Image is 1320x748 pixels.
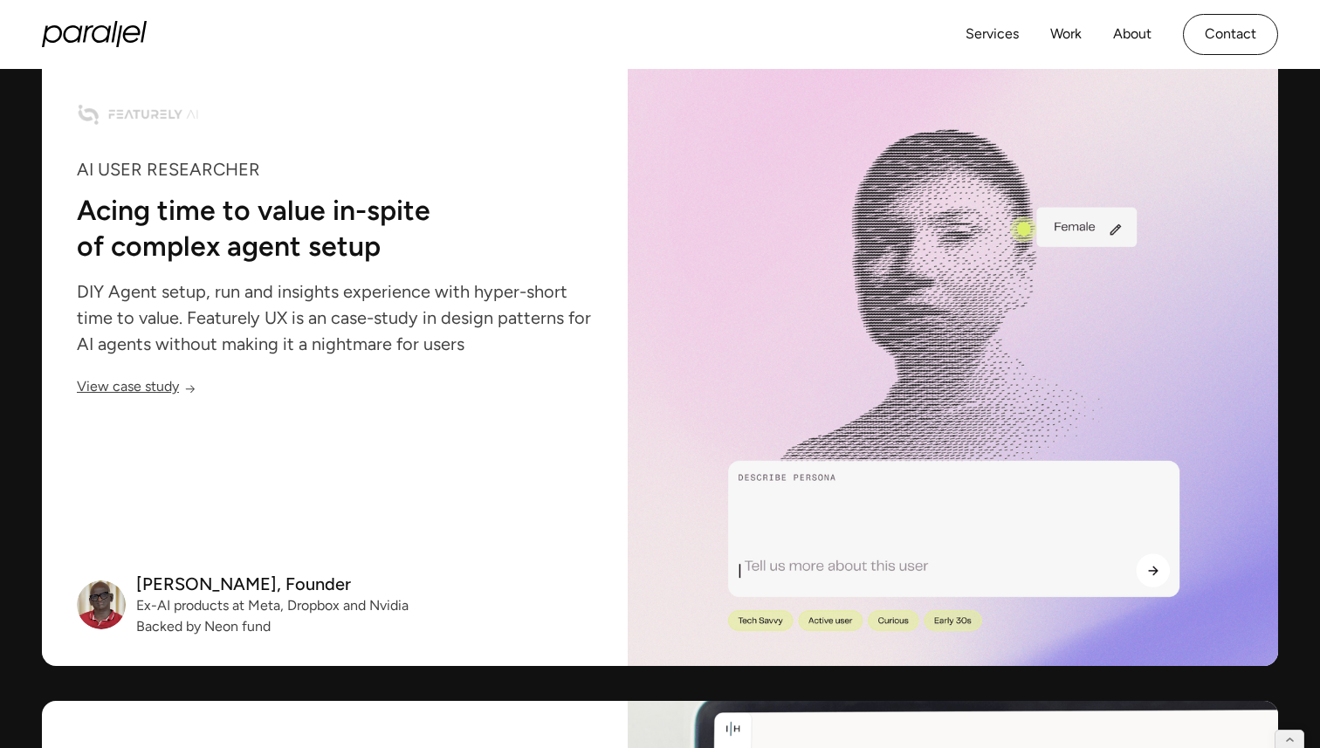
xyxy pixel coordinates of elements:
a: Contact [1183,14,1278,55]
a: home [42,21,147,47]
a: Services [966,22,1019,47]
p: DIY Agent setup, run and insights experience with hyper-short time to value. Featurely UX is an c... [77,285,593,349]
p: Acing time to value in-spite of complex agent setup [77,197,535,257]
div: [PERSON_NAME], Founder [136,578,409,590]
div: AI USER RESEARCHER [77,163,593,175]
a: Work [1050,22,1082,47]
a: About [1113,22,1152,47]
div: Ex-AI products at Meta, Dropbox and Nvidia [136,600,409,611]
div: Backed by Neon fund [136,621,409,632]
